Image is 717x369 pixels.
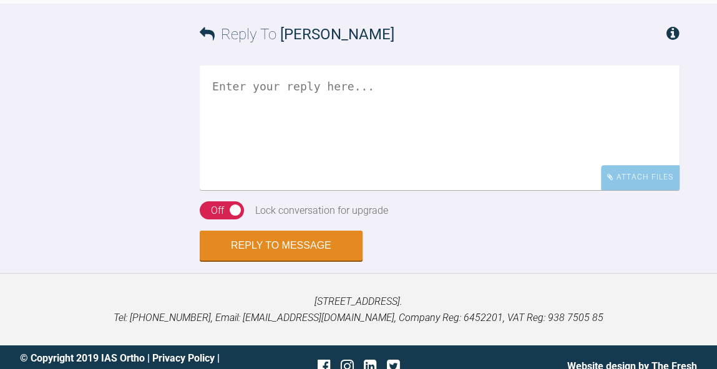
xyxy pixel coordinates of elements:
[200,231,363,261] button: Reply to Message
[601,165,680,189] div: Attach Files
[211,203,224,219] div: Off
[255,203,388,219] div: Lock conversation for upgrade
[152,352,215,364] a: Privacy Policy
[280,26,394,43] span: [PERSON_NAME]
[20,294,697,325] p: [STREET_ADDRESS]. Tel: [PHONE_NUMBER], Email: [EMAIL_ADDRESS][DOMAIN_NAME], Company Reg: 6452201,...
[200,22,394,46] h3: Reply To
